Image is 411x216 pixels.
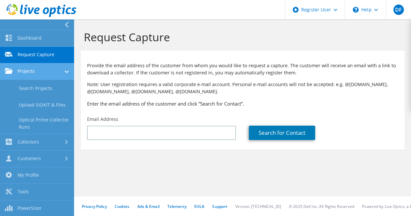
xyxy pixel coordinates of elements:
p: Provide the email address of the customer from whom you would like to request a capture. The cust... [87,62,398,76]
a: Ads & Email [137,204,160,209]
a: Support [212,204,227,209]
a: Telemetry [167,204,186,209]
a: EULA [194,204,204,209]
label: Email Address [87,116,118,122]
span: DF [393,5,404,15]
a: Search for Contact [249,126,315,140]
svg: \n [353,7,359,13]
li: © 2025 Dell Inc. All Rights Reserved [289,204,354,209]
li: Version: [TECHNICAL_ID] [235,204,281,209]
h3: Enter the email address of the customer and click “Search for Contact”. [87,100,398,107]
h1: Request Capture [84,30,398,44]
a: Privacy Policy [82,204,107,209]
a: Cookies [115,204,130,209]
p: Note: User registration requires a valid corporate e-mail account. Personal e-mail accounts will ... [87,81,398,95]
